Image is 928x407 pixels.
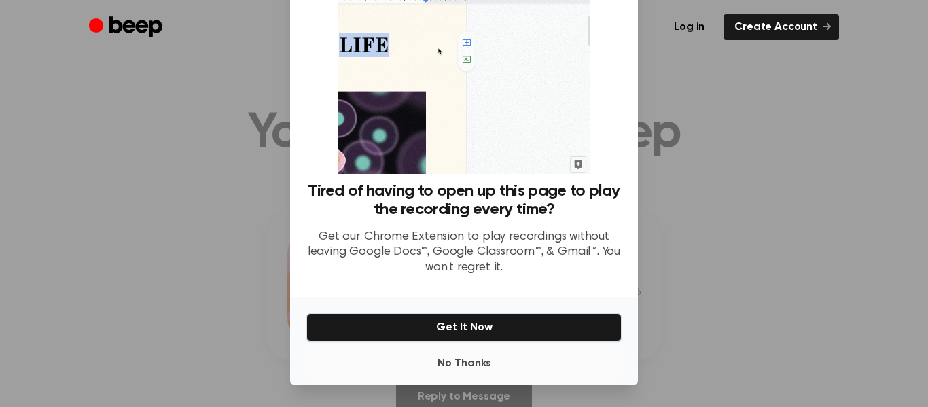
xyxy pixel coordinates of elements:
[89,14,166,41] a: Beep
[663,14,715,40] a: Log in
[306,350,622,377] button: No Thanks
[306,182,622,219] h3: Tired of having to open up this page to play the recording every time?
[724,14,839,40] a: Create Account
[306,230,622,276] p: Get our Chrome Extension to play recordings without leaving Google Docs™, Google Classroom™, & Gm...
[306,313,622,342] button: Get It Now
